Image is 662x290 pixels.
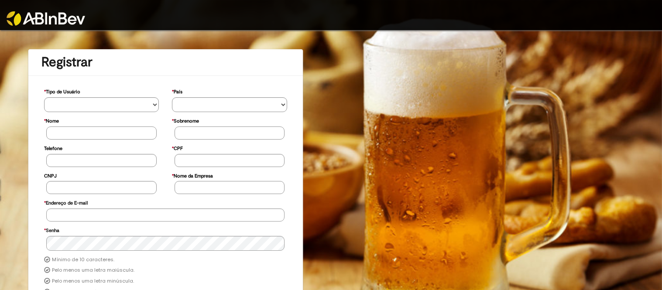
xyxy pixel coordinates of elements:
[172,114,199,126] label: Sobrenome
[52,256,114,263] label: Mínimo de 10 caracteres.
[172,169,213,181] label: Nome da Empresa
[52,278,134,285] label: Pelo menos uma letra minúscula.
[44,114,59,126] label: Nome
[41,55,290,69] h1: Registrar
[44,85,80,97] label: Tipo de Usuário
[172,85,182,97] label: País
[172,141,183,154] label: CPF
[44,223,59,236] label: Senha
[44,141,62,154] label: Telefone
[44,169,57,181] label: CNPJ
[7,11,85,26] img: ABInbev-white.png
[52,267,134,274] label: Pelo menos uma letra maiúscula.
[44,196,88,208] label: Endereço de E-mail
